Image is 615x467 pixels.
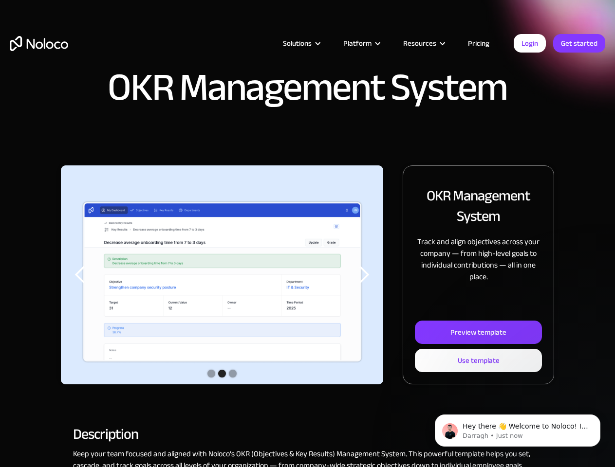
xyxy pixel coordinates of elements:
a: home [10,36,68,51]
div: Resources [403,37,436,50]
h2: Description [73,430,542,438]
div: Resources [391,37,456,50]
div: Platform [343,37,372,50]
div: previous slide [61,165,100,384]
h1: OKR Management System [108,68,507,107]
div: Show slide 1 of 3 [207,370,215,377]
div: Platform [331,37,391,50]
a: Get started [553,34,605,53]
div: Solutions [283,37,312,50]
div: Show slide 2 of 3 [218,370,226,377]
a: Preview template [415,321,542,344]
h2: OKR Management System [415,185,542,226]
a: Pricing [456,37,502,50]
div: next slide [344,165,383,384]
div: Use template [458,354,500,367]
div: Solutions [271,37,331,50]
div: Show slide 3 of 3 [229,370,237,377]
a: Use template [415,349,542,372]
p: Track and align objectives across your company — from high-level goals to individual contribution... [415,236,542,283]
iframe: Intercom notifications message [420,394,615,462]
div: 2 of 3 [61,165,383,384]
div: carousel [61,165,383,384]
div: Preview template [450,326,506,339]
a: Login [514,34,546,53]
